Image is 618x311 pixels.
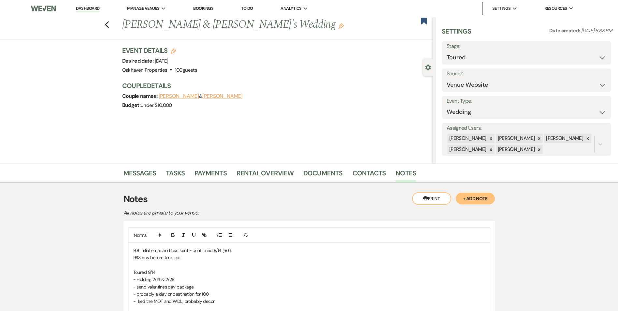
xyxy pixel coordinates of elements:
label: Stage: [447,42,606,51]
span: Oakhaven Properties [122,67,167,73]
a: To Do [241,6,253,11]
label: Assigned Users: [447,124,606,133]
h1: [PERSON_NAME] & [PERSON_NAME]'s Wedding [122,17,368,33]
p: - send valentines day package [133,283,485,290]
a: Messages [123,168,156,182]
img: Weven Logo [31,2,56,15]
a: Payments [194,168,227,182]
span: 100 guests [175,67,197,73]
span: Couple names: [122,93,159,99]
a: Rental Overview [237,168,294,182]
a: Dashboard [76,6,99,12]
p: 9.8 initial email and text sent - confirmed 9/14 @ 6 [133,247,485,254]
span: [DATE] [155,58,168,64]
h3: Settings [442,27,471,41]
span: Analytics [280,5,301,12]
p: - Holding 2/14 & 2/28 [133,276,485,283]
div: [PERSON_NAME] [496,134,536,143]
span: Resources [544,5,567,12]
span: Budget: [122,102,141,109]
div: [PERSON_NAME] [496,145,536,154]
span: [DATE] 8:38 PM [581,27,612,34]
div: [PERSON_NAME] [447,134,487,143]
a: Notes [395,168,416,182]
p: - liked the MOT and WDL, probably decor [133,298,485,305]
label: Event Type: [447,96,606,106]
button: Close lead details [425,64,431,70]
span: Settings [492,5,511,12]
a: Bookings [193,6,213,11]
span: Manage Venues [127,5,159,12]
h3: Couple Details [122,81,426,90]
div: [PERSON_NAME] [447,145,487,154]
button: Edit [338,23,344,29]
span: Under $10,000 [140,102,172,109]
p: All notes are private to your venue. [123,209,352,217]
span: Date created: [549,27,581,34]
h3: Notes [123,192,495,206]
button: Print [412,192,451,205]
h3: Event Details [122,46,197,55]
div: [PERSON_NAME] [544,134,584,143]
a: Contacts [352,168,386,182]
a: Tasks [166,168,185,182]
button: [PERSON_NAME] [159,94,199,99]
button: [PERSON_NAME] [202,94,243,99]
span: & [159,93,243,99]
label: Source: [447,69,606,79]
p: - probably a day or destination for 100 [133,290,485,298]
span: Desired date: [122,57,155,64]
p: 9/13 day before tour text [133,254,485,261]
a: Documents [303,168,343,182]
button: + Add Note [456,193,495,204]
p: Toured 9/14 [133,269,485,276]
